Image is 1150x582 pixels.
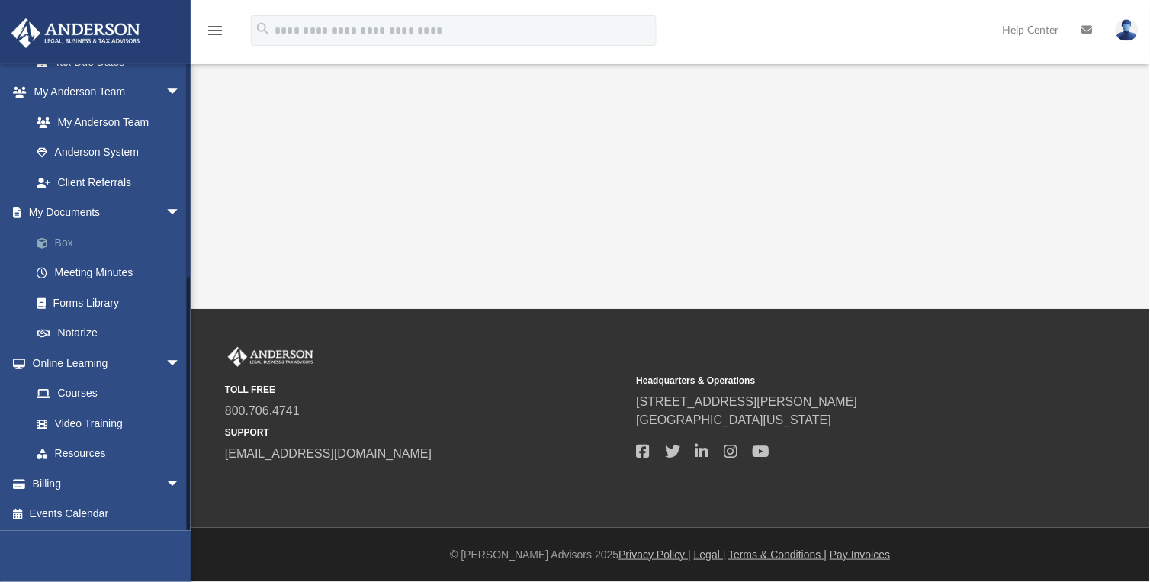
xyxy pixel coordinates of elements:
a: My Anderson Teamarrow_drop_down [11,77,196,108]
a: [GEOGRAPHIC_DATA][US_STATE] [637,413,832,426]
a: Meeting Minutes [21,258,204,288]
a: My Anderson Team [21,107,188,137]
span: arrow_drop_down [165,468,196,500]
a: My Documentsarrow_drop_down [11,198,204,228]
span: arrow_drop_down [165,348,196,379]
div: © [PERSON_NAME] Advisors 2025 [191,547,1150,563]
small: SUPPORT [225,426,626,439]
a: [STREET_ADDRESS][PERSON_NAME] [637,395,858,408]
a: Events Calendar [11,499,204,529]
a: Notarize [21,318,204,349]
small: Headquarters & Operations [637,374,1038,387]
img: Anderson Advisors Platinum Portal [225,347,316,367]
a: Legal | [694,548,726,561]
span: arrow_drop_down [165,77,196,108]
a: Courses [21,378,196,409]
i: search [255,21,271,37]
a: Video Training [21,408,188,439]
a: 800.706.4741 [225,404,300,417]
a: Anderson System [21,137,196,168]
span: arrow_drop_down [165,198,196,229]
a: Resources [21,439,196,469]
i: menu [206,21,224,40]
small: TOLL FREE [225,383,626,397]
a: Box [21,227,204,258]
a: Online Learningarrow_drop_down [11,348,196,378]
a: Privacy Policy | [619,548,692,561]
a: Forms Library [21,288,196,318]
a: Billingarrow_drop_down [11,468,204,499]
a: Terms & Conditions | [729,548,827,561]
a: Client Referrals [21,167,196,198]
img: Anderson Advisors Platinum Portal [7,18,145,48]
a: Pay Invoices [830,548,890,561]
img: User Pic [1116,19,1139,41]
a: menu [206,29,224,40]
a: [EMAIL_ADDRESS][DOMAIN_NAME] [225,447,432,460]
